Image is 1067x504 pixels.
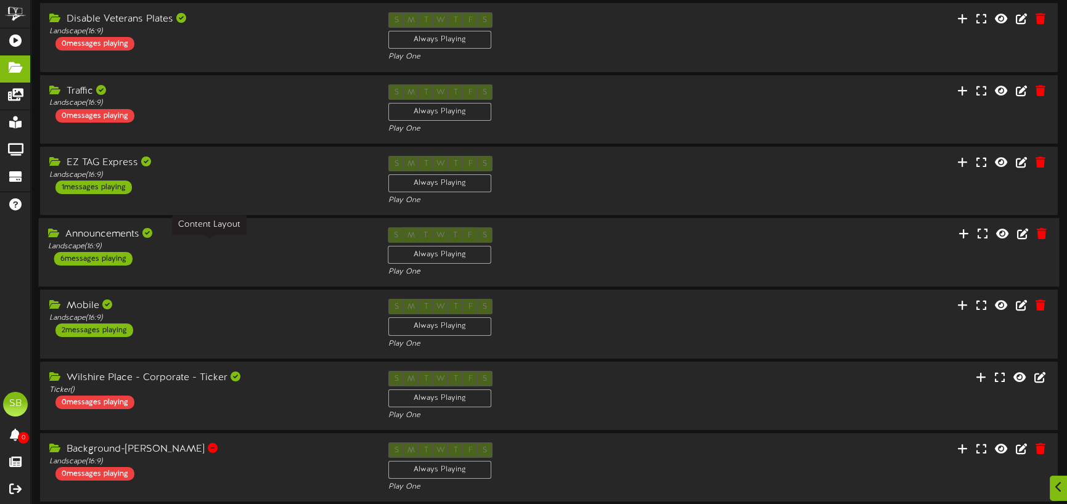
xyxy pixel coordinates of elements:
[55,37,134,51] div: 0 messages playing
[388,195,709,206] div: Play One
[49,457,370,467] div: Landscape ( 16:9 )
[388,103,491,121] div: Always Playing
[49,12,370,26] div: Disable Veterans Plates
[55,396,134,409] div: 0 messages playing
[388,246,492,264] div: Always Playing
[18,432,29,444] span: 0
[49,98,370,108] div: Landscape ( 16:9 )
[3,392,28,417] div: SB
[388,389,491,407] div: Always Playing
[48,242,370,252] div: Landscape ( 16:9 )
[49,170,370,181] div: Landscape ( 16:9 )
[49,371,370,385] div: Wilshire Place - Corporate - Ticker
[48,227,370,242] div: Announcements
[49,385,370,396] div: Ticker ( )
[388,317,491,335] div: Always Playing
[388,52,709,62] div: Play One
[388,410,709,421] div: Play One
[55,323,133,337] div: 2 messages playing
[55,109,134,123] div: 0 messages playing
[388,482,709,492] div: Play One
[388,461,491,479] div: Always Playing
[49,156,370,170] div: EZ TAG Express
[55,467,134,481] div: 0 messages playing
[55,181,132,194] div: 1 messages playing
[388,339,709,349] div: Play One
[388,267,710,277] div: Play One
[49,26,370,37] div: Landscape ( 16:9 )
[49,442,370,457] div: Background-[PERSON_NAME]
[388,174,491,192] div: Always Playing
[49,313,370,323] div: Landscape ( 16:9 )
[49,299,370,313] div: Mobile
[388,31,491,49] div: Always Playing
[49,84,370,99] div: Traffic
[54,252,133,266] div: 6 messages playing
[388,124,709,134] div: Play One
